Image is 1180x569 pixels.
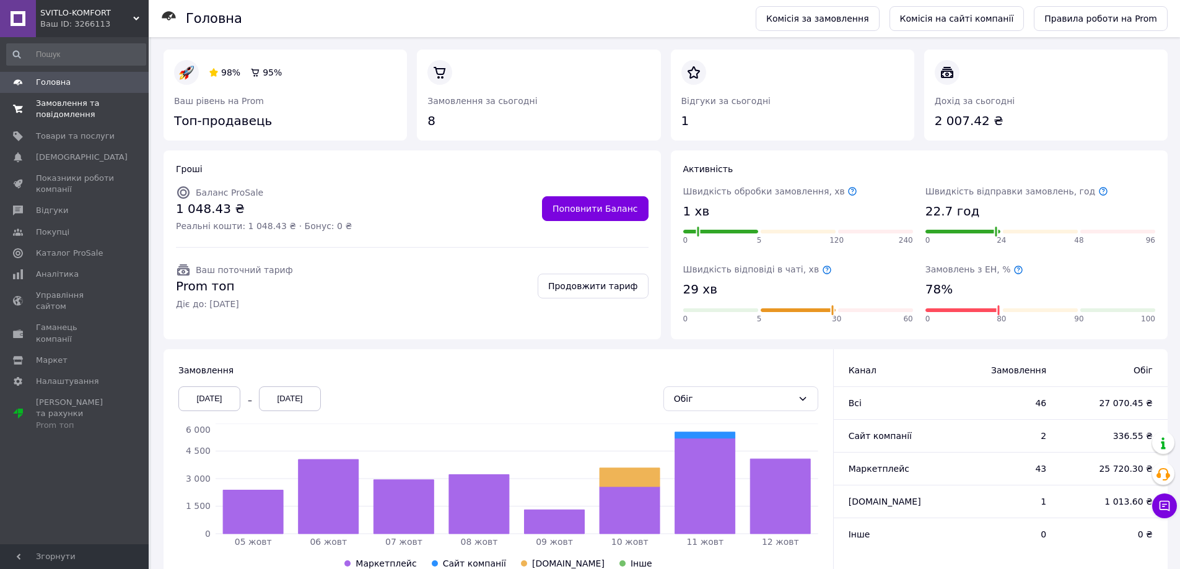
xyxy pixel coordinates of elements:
span: 2 [959,430,1046,442]
span: Канал [849,365,876,375]
span: 5 [757,235,762,246]
div: Prom топ [36,420,115,431]
tspan: 10 жовт [611,537,649,547]
span: 46 [959,397,1046,409]
tspan: 4 500 [186,446,211,456]
span: Баланс ProSale [196,188,263,198]
a: Комісія на сайті компанії [889,6,1025,31]
span: Гроші [176,164,203,174]
tspan: 6 000 [186,425,211,435]
span: 1 хв [683,202,710,220]
span: 80 [997,314,1006,324]
span: Замовлення [959,364,1046,376]
tspan: 12 жовт [762,537,799,547]
span: 1 013.60 ₴ [1071,495,1153,508]
span: Маркет [36,355,68,366]
tspan: 3 000 [186,474,211,484]
span: 240 [899,235,913,246]
span: 48 [1074,235,1083,246]
span: 336.55 ₴ [1071,430,1153,442]
span: [DEMOGRAPHIC_DATA] [36,152,128,163]
div: Обіг [674,392,793,406]
span: Відгуки [36,205,68,216]
tspan: 08 жовт [461,537,498,547]
span: 100 [1141,314,1155,324]
span: Діє до: [DATE] [176,298,293,310]
input: Пошук [6,43,146,66]
span: 43 [959,463,1046,475]
span: Замовлень з ЕН, % [925,264,1023,274]
span: Замовлення та повідомлення [36,98,115,120]
tspan: 07 жовт [385,537,422,547]
span: Інше [849,529,870,539]
a: Поповнити Баланс [542,196,649,221]
span: Показники роботи компанії [36,173,115,195]
span: Головна [36,77,71,88]
span: [DOMAIN_NAME] [849,497,921,506]
span: Всi [849,398,862,408]
a: Комісія за замовлення [756,6,880,31]
span: 120 [829,235,844,246]
span: Каталог ProSale [36,248,103,259]
span: 0 [683,314,688,324]
span: Ваш поточний тариф [196,265,293,275]
span: Швидкість обробки замовлення, хв [683,186,858,196]
span: 98% [221,67,240,77]
span: 0 [925,235,930,246]
span: Інше [631,558,652,568]
span: 24 [997,235,1006,246]
span: Управління сайтом [36,290,115,312]
span: 1 048.43 ₴ [176,200,352,218]
div: Ваш ID: 3266113 [40,19,149,30]
span: 0 ₴ [1071,528,1153,541]
span: Реальні кошти: 1 048.43 ₴ · Бонус: 0 ₴ [176,220,352,232]
span: [PERSON_NAME] та рахунки [36,397,115,431]
span: 30 [832,314,841,324]
span: SVITLO-KOMFORT [40,7,133,19]
h1: Головна [186,11,242,26]
tspan: 0 [205,529,211,539]
tspan: 1 500 [186,501,211,511]
button: Чат з покупцем [1152,493,1177,518]
tspan: 06 жовт [310,537,347,547]
span: Товари та послуги [36,131,115,142]
span: 29 хв [683,280,717,298]
span: 22.7 год [925,202,979,220]
span: 90 [1074,314,1083,324]
span: Маркетплейс [849,464,909,474]
span: 1 [959,495,1046,508]
a: Продовжити тариф [538,274,649,298]
span: 5 [757,314,762,324]
span: Налаштування [36,376,99,387]
span: 27 070.45 ₴ [1071,397,1153,409]
tspan: 05 жовт [235,537,272,547]
span: 95% [263,67,282,77]
span: Сайт компанії [849,431,912,441]
span: Покупці [36,227,69,238]
span: 0 [959,528,1046,541]
span: Активність [683,164,733,174]
tspan: 09 жовт [536,537,573,547]
div: [DATE] [259,386,321,411]
span: 78% [925,280,953,298]
span: [DOMAIN_NAME] [532,558,605,568]
span: Prom топ [176,277,293,295]
span: 25 720.30 ₴ [1071,463,1153,475]
span: Швидкість відправки замовлень, год [925,186,1108,196]
a: Правила роботи на Prom [1034,6,1168,31]
span: 0 [683,235,688,246]
span: 60 [903,314,912,324]
span: 0 [925,314,930,324]
span: Обіг [1071,364,1153,376]
span: 96 [1146,235,1155,246]
span: Швидкість відповіді в чаті, хв [683,264,832,274]
span: Замовлення [178,365,234,375]
span: Аналітика [36,269,79,280]
span: Сайт компанії [443,558,506,568]
span: Маркетплейс [356,558,416,568]
tspan: 11 жовт [686,537,723,547]
span: Гаманець компанії [36,322,115,344]
div: [DATE] [178,386,240,411]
